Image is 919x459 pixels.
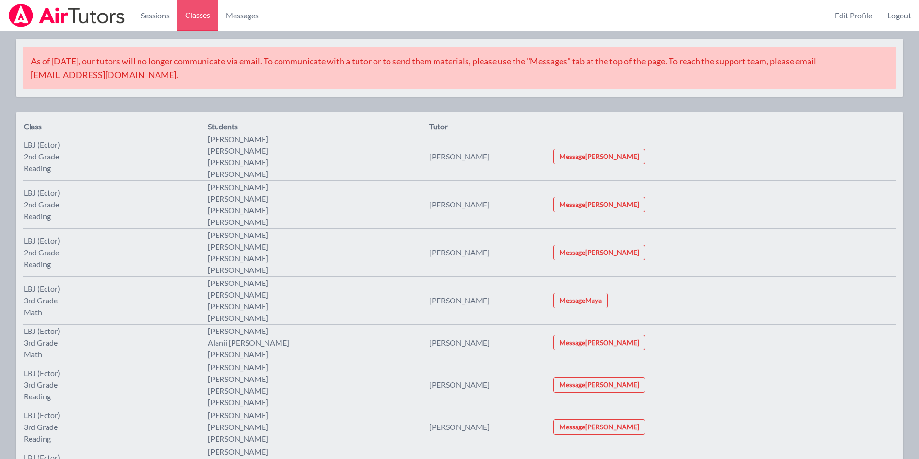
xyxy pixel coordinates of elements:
li: [PERSON_NAME] [208,373,268,385]
li: [PERSON_NAME] [208,312,268,324]
div: LBJ (Ector) 3rd Grade Math [24,283,69,318]
li: [PERSON_NAME] [208,229,268,241]
li: [PERSON_NAME] [208,133,268,145]
li: [PERSON_NAME] [208,193,268,205]
button: Message[PERSON_NAME] [553,335,645,350]
li: [PERSON_NAME] [208,289,268,301]
li: [PERSON_NAME] [208,241,268,253]
li: [PERSON_NAME] [208,396,268,408]
th: Tutor [429,120,896,133]
div: [PERSON_NAME] [429,421,546,433]
div: [PERSON_NAME] [429,295,546,306]
li: [PERSON_NAME] [208,216,268,228]
li: [PERSON_NAME] [208,362,268,373]
li: [PERSON_NAME] [208,301,268,312]
span: Messages [226,10,259,21]
div: [PERSON_NAME] [429,199,546,210]
li: [PERSON_NAME] [208,264,268,276]
li: [PERSON_NAME] [208,348,289,360]
div: LBJ (Ector) 2nd Grade Reading [24,235,69,270]
li: [PERSON_NAME] [208,168,268,180]
div: [PERSON_NAME] [429,247,546,258]
li: [PERSON_NAME] [208,325,289,337]
li: [PERSON_NAME] [208,205,268,216]
button: Message[PERSON_NAME] [553,419,645,435]
div: LBJ (Ector) 3rd Grade Math [24,325,69,360]
div: LBJ (Ector) 2nd Grade Reading [24,139,69,174]
li: [PERSON_NAME] [208,145,268,157]
button: Message[PERSON_NAME] [553,377,645,393]
li: [PERSON_NAME] [208,446,301,458]
div: [PERSON_NAME] [429,379,546,391]
li: [PERSON_NAME] [208,421,268,433]
div: LBJ (Ector) 3rd Grade Reading [24,367,69,402]
li: [PERSON_NAME] [208,181,268,193]
button: MessageMaya [553,293,608,308]
button: Message[PERSON_NAME] [553,197,645,212]
li: [PERSON_NAME] [208,385,268,396]
img: Airtutors Logo [8,4,125,27]
div: [PERSON_NAME] [429,151,546,162]
button: Message[PERSON_NAME] [553,149,645,164]
div: [PERSON_NAME] [429,337,546,348]
li: [PERSON_NAME] [208,157,268,168]
div: LBJ (Ector) 2nd Grade Reading [24,187,69,222]
li: [PERSON_NAME] [208,410,268,421]
li: [PERSON_NAME] [208,253,268,264]
th: Class [23,120,207,133]
div: As of [DATE], our tutors will no longer communicate via email. To communicate with a tutor or to ... [23,47,896,89]
button: Message[PERSON_NAME] [553,245,645,260]
li: [PERSON_NAME] [208,277,268,289]
li: Alanii [PERSON_NAME] [208,337,289,348]
li: [PERSON_NAME] [208,433,268,444]
th: Students [207,120,429,133]
div: LBJ (Ector) 3rd Grade Reading [24,410,69,444]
